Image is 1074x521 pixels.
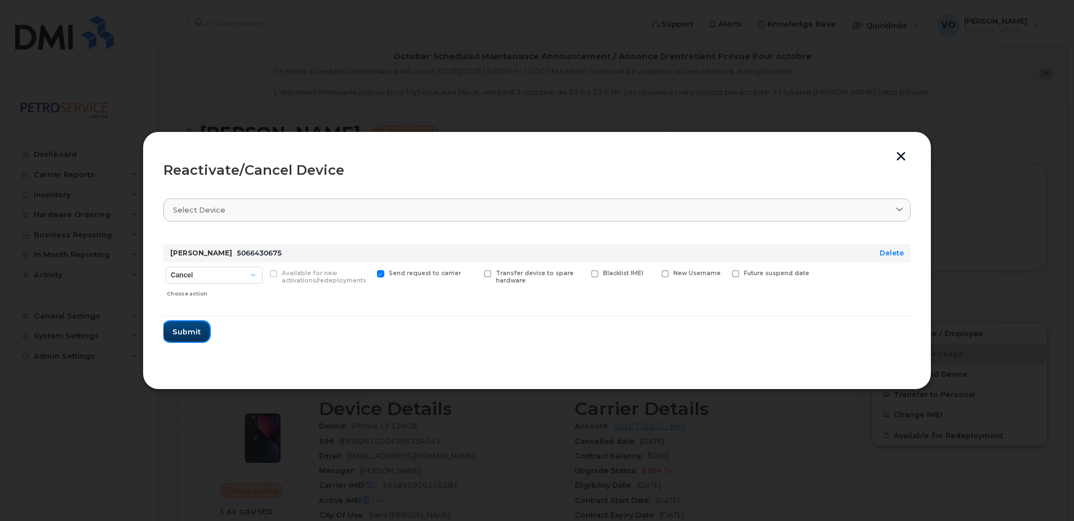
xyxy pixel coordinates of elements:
input: New Username [648,270,654,276]
input: Blacklist IMEI [578,270,583,276]
span: New Username [673,270,721,277]
input: Transfer device to spare hardware [471,270,476,276]
div: Reactivate/Cancel Device [163,164,911,177]
input: Available for new activations/redeployments [256,270,262,276]
span: Send request to carrier [389,270,461,277]
input: Send request to carrier [363,270,369,276]
span: 5066430675 [237,249,282,257]
span: Future suspend date [744,270,809,277]
span: Available for new activations/redeployments [282,270,366,284]
button: Submit [163,321,210,342]
span: Blacklist IMEI [603,270,643,277]
a: Delete [880,249,904,257]
strong: [PERSON_NAME] [170,249,232,257]
a: Select device [163,198,911,222]
div: Choose action [167,285,263,298]
span: Select device [173,205,225,215]
input: Future suspend date [718,270,724,276]
span: Submit [172,326,201,337]
span: Transfer device to spare hardware [496,270,574,284]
